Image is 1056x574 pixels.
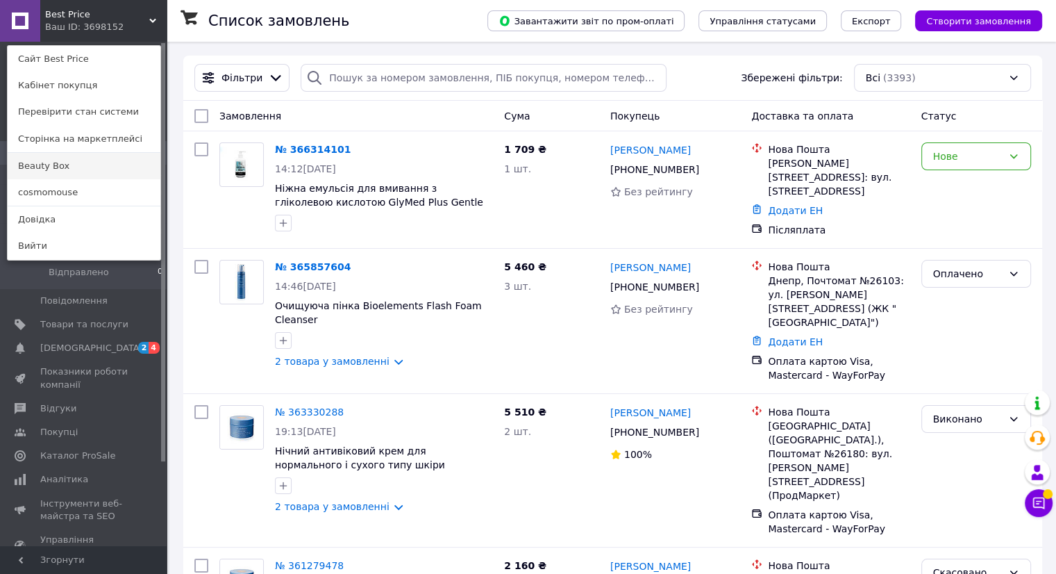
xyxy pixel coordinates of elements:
a: № 366314101 [275,144,351,155]
a: Нічний антивіковий крем для нормального і сухого типу шкіри Bioelements Sleepwear [275,445,445,484]
span: Статус [921,110,957,122]
a: Додати ЕН [768,336,823,347]
a: Сторінка на маркетплейсі [8,126,160,152]
button: Управління статусами [698,10,827,31]
span: Управління статусами [710,16,816,26]
span: 14:12[DATE] [275,163,336,174]
span: Доставка та оплата [751,110,853,122]
span: Аналітика [40,473,88,486]
a: cosmomouse [8,179,160,206]
span: Показники роботи компанії [40,366,128,391]
button: Завантажити звіт по пром-оплаті [487,10,685,31]
span: Замовлення [219,110,281,122]
span: 4 [149,342,160,354]
a: Фото товару [219,260,264,304]
img: Фото товару [220,147,263,183]
span: Фільтри [221,71,262,85]
span: Покупець [610,110,660,122]
h1: Список замовлень [208,13,349,29]
a: Ніжна емульсія для вмивання з гліколевою кислотою GlyMed Plus Gentle Facial Wash [275,183,483,222]
a: Сайт Best Price [8,46,160,72]
span: 19:13[DATE] [275,426,336,437]
span: Cума [504,110,530,122]
span: Збережені фільтри: [741,71,842,85]
a: Фото товару [219,142,264,187]
div: Нова Пошта [768,405,910,419]
span: 2 160 ₴ [504,560,546,571]
div: Нова Пошта [768,260,910,274]
button: Експорт [841,10,902,31]
div: [GEOGRAPHIC_DATA] ([GEOGRAPHIC_DATA].), Поштомат №26180: вул. [PERSON_NAME][STREET_ADDRESS] (Прод... [768,419,910,502]
div: [PHONE_NUMBER] [607,277,702,297]
span: 1 шт. [504,163,531,174]
span: Інструменти веб-майстра та SEO [40,498,128,523]
span: (3393) [883,72,916,83]
span: Каталог ProSale [40,450,115,462]
a: Вийти [8,233,160,259]
a: № 363330288 [275,407,344,418]
span: [DEMOGRAPHIC_DATA] [40,342,143,354]
span: Товари та послуги [40,318,128,331]
span: Покупці [40,426,78,438]
a: [PERSON_NAME] [610,406,691,420]
div: Нова Пошта [768,142,910,156]
span: Відгуки [40,402,76,415]
a: 2 товара у замовленні [275,356,389,367]
a: Створити замовлення [901,15,1042,26]
span: Повідомлення [40,295,108,307]
a: Фото товару [219,405,264,450]
div: [PERSON_NAME][STREET_ADDRESS]: вул. [STREET_ADDRESS] [768,156,910,198]
a: Довідка [8,206,160,233]
input: Пошук за номером замовлення, ПІБ покупця, номером телефону, Email, номером накладної [301,64,667,92]
span: 0 [158,266,162,279]
a: Кабінет покупця [8,72,160,99]
div: Оплачено [933,266,1003,281]
img: Фото товару [228,261,255,304]
a: Перевірити стан системи [8,99,160,125]
span: 3 шт. [504,281,531,292]
div: [PHONE_NUMBER] [607,160,702,179]
img: Фото товару [220,406,263,449]
span: Експорт [852,16,891,26]
a: № 365857604 [275,261,351,272]
div: Нова Пошта [768,559,910,573]
span: Відправлено [49,266,109,279]
button: Чат з покупцем [1025,489,1053,517]
div: Оплата картою Visa, Mastercard - WayForPay [768,354,910,382]
span: Управління сайтом [40,534,128,559]
div: Ваш ID: 3698152 [45,21,103,33]
div: [PHONE_NUMBER] [607,423,702,442]
span: Без рейтингу [624,304,693,315]
a: [PERSON_NAME] [610,143,691,157]
a: № 361279478 [275,560,344,571]
a: 2 товара у замовленні [275,501,389,512]
div: Післяплата [768,223,910,237]
span: Без рейтингу [624,186,693,197]
span: 2 [138,342,149,354]
div: Оплата картою Visa, Mastercard - WayForPay [768,508,910,536]
a: Очищуюча пінка Bioelements Flash Foam Cleanser [275,300,482,325]
div: Виконано [933,411,1003,427]
a: [PERSON_NAME] [610,261,691,274]
a: [PERSON_NAME] [610,559,691,573]
span: Завантажити звіт по пром-оплаті [498,15,673,27]
span: 1 709 ₴ [504,144,546,155]
span: Всі [866,71,880,85]
button: Створити замовлення [915,10,1042,31]
span: 2 шт. [504,426,531,437]
div: Нове [933,149,1003,164]
span: 5 510 ₴ [504,407,546,418]
div: Днепр, Почтомат №26103: ул. [PERSON_NAME][STREET_ADDRESS] (ЖК "[GEOGRAPHIC_DATA]") [768,274,910,329]
span: Створити замовлення [926,16,1031,26]
a: Додати ЕН [768,205,823,216]
a: Beauty Box [8,153,160,179]
span: 5 460 ₴ [504,261,546,272]
span: 100% [624,449,652,460]
span: 14:46[DATE] [275,281,336,292]
span: Best Price [45,8,149,21]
